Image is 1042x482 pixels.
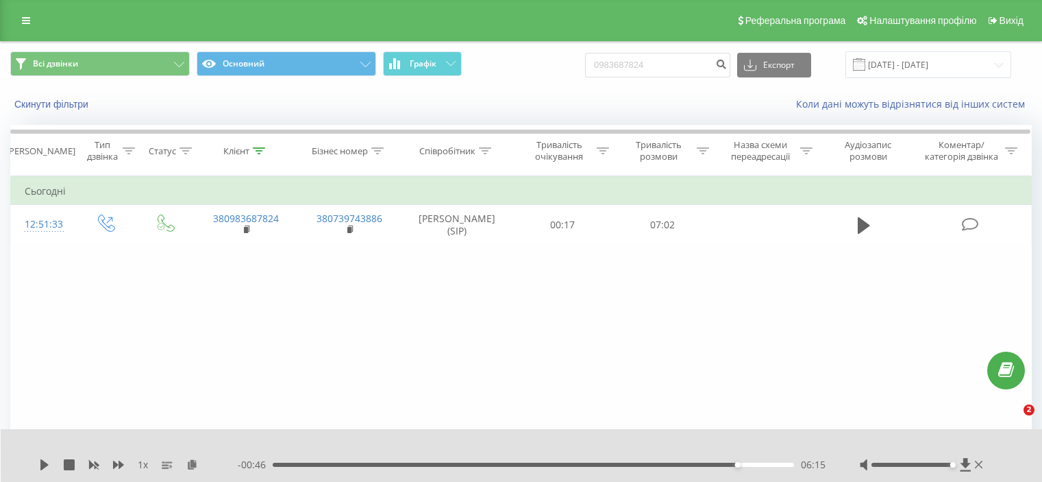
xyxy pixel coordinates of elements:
[238,458,273,472] span: - 00:46
[1024,405,1034,415] span: 2
[10,51,190,76] button: Всі дзвінки
[950,462,955,468] div: Accessibility label
[317,212,382,225] a: 380739743886
[513,205,612,245] td: 00:17
[585,53,730,77] input: Пошук за номером
[410,59,436,69] span: Графік
[25,211,61,238] div: 12:51:33
[138,458,148,472] span: 1 x
[921,139,1002,162] div: Коментар/категорія дзвінка
[745,15,846,26] span: Реферальна програма
[737,53,811,77] button: Експорт
[525,139,594,162] div: Тривалість очікування
[11,178,1032,205] td: Сьогодні
[869,15,976,26] span: Налаштування профілю
[419,145,475,157] div: Співробітник
[1000,15,1024,26] span: Вихід
[612,205,712,245] td: 07:02
[6,145,75,157] div: [PERSON_NAME]
[312,145,368,157] div: Бізнес номер
[401,205,513,245] td: [PERSON_NAME] (SIP)
[725,139,797,162] div: Назва схеми переадресації
[383,51,462,76] button: Графік
[735,462,741,468] div: Accessibility label
[86,139,119,162] div: Тип дзвінка
[33,58,78,69] span: Всі дзвінки
[828,139,908,162] div: Аудіозапис розмови
[995,405,1028,437] iframe: Intercom live chat
[197,51,376,76] button: Основний
[801,458,826,472] span: 06:15
[625,139,693,162] div: Тривалість розмови
[796,97,1032,110] a: Коли дані можуть відрізнятися вiд інших систем
[213,212,279,225] a: 380983687824
[223,145,249,157] div: Клієнт
[149,145,176,157] div: Статус
[10,98,95,110] button: Скинути фільтри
